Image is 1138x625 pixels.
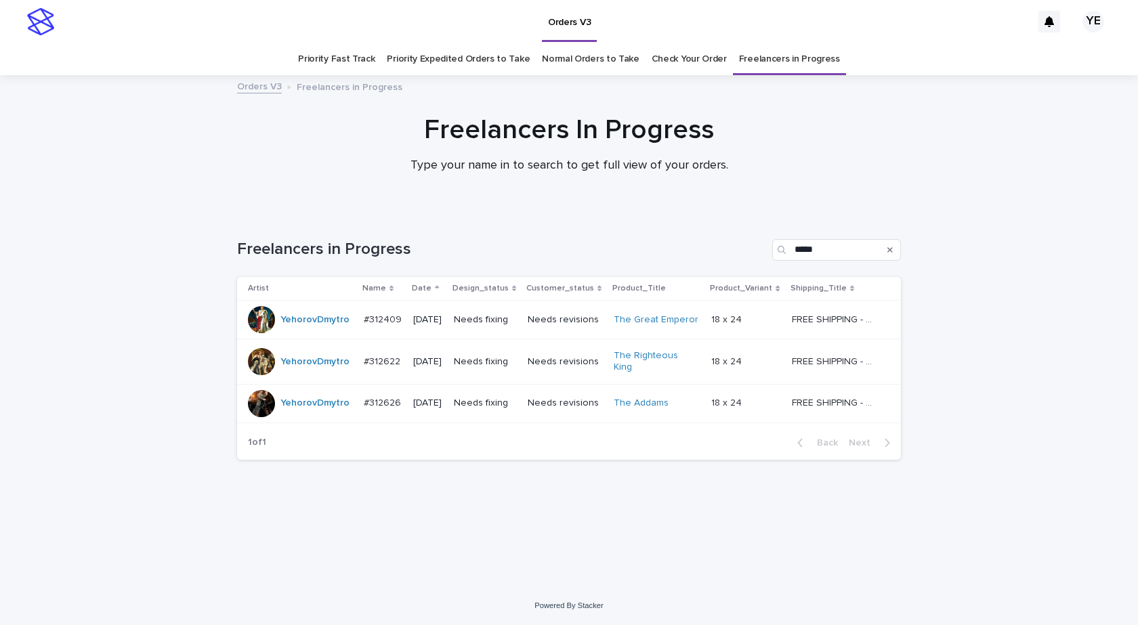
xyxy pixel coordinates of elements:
span: Back [809,438,838,448]
p: [DATE] [413,397,443,409]
input: Search [772,239,901,261]
p: 18 x 24 [711,311,744,326]
a: YehorovDmytro [280,314,350,326]
p: Needs revisions [528,314,603,326]
a: Powered By Stacker [534,601,603,609]
div: YE [1082,11,1104,33]
p: Artist [248,281,269,296]
p: Needs fixing [454,397,517,409]
h1: Freelancers In Progress [237,114,901,146]
p: Needs fixing [454,356,517,368]
p: Needs revisions [528,356,603,368]
p: Customer_status [526,281,594,296]
p: #312622 [364,353,403,368]
a: Freelancers in Progress [739,43,840,75]
a: YehorovDmytro [280,397,350,409]
img: stacker-logo-s-only.png [27,8,54,35]
tr: YehorovDmytro #312626#312626 [DATE]Needs fixingNeeds revisionsThe Addams 18 x 2418 x 24 FREE SHIP... [237,384,901,423]
button: Back [786,437,843,449]
p: [DATE] [413,314,443,326]
a: The Righteous King [614,350,698,373]
p: FREE SHIPPING - preview in 1-2 business days, after your approval delivery will take 5-10 b.d. [792,395,879,409]
h1: Freelancers in Progress [237,240,767,259]
p: FREE SHIPPING - preview in 1-2 business days, after your approval delivery will take 5-10 b.d. [792,311,879,326]
tr: YehorovDmytro #312409#312409 [DATE]Needs fixingNeeds revisionsThe Great Emperor 18 x 2418 x 24 FR... [237,301,901,339]
a: The Great Emperor [614,314,698,326]
p: Needs revisions [528,397,603,409]
p: Freelancers in Progress [297,79,402,93]
button: Next [843,437,901,449]
p: Type your name in to search to get full view of your orders. [298,158,840,173]
a: Orders V3 [237,78,282,93]
p: Product_Variant [710,281,772,296]
a: YehorovDmytro [280,356,350,368]
p: Date [412,281,431,296]
a: The Addams [614,397,669,409]
a: Priority Expedited Orders to Take [387,43,530,75]
p: #312409 [364,311,404,326]
p: [DATE] [413,356,443,368]
tr: YehorovDmytro #312622#312622 [DATE]Needs fixingNeeds revisionsThe Righteous King 18 x 2418 x 24 F... [237,339,901,385]
p: Product_Title [612,281,666,296]
p: Needs fixing [454,314,517,326]
a: Check Your Order [652,43,727,75]
a: Priority Fast Track [298,43,375,75]
p: 18 x 24 [711,395,744,409]
p: Name [362,281,386,296]
a: Normal Orders to Take [542,43,639,75]
p: 18 x 24 [711,353,744,368]
p: FREE SHIPPING - preview in 1-2 business days, after your approval delivery will take 5-10 b.d. [792,353,879,368]
p: #312626 [364,395,404,409]
p: 1 of 1 [237,426,277,459]
span: Next [849,438,879,448]
p: Shipping_Title [791,281,847,296]
p: Design_status [452,281,509,296]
